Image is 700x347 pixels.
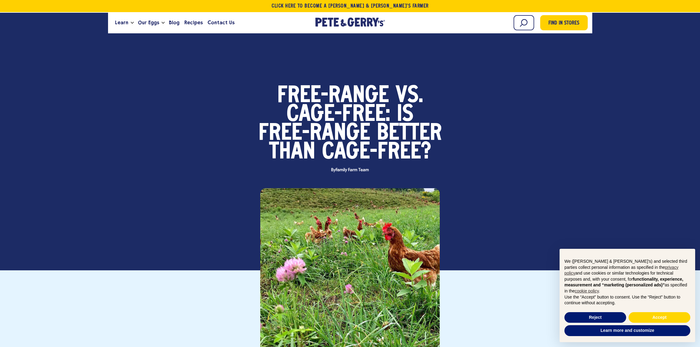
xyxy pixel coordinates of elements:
[396,87,423,105] span: vs.
[166,15,182,31] a: Blog
[269,143,315,162] span: Than
[287,105,390,124] span: Cage-Free:
[136,15,162,31] a: Our Eggs
[564,312,626,323] button: Reject
[564,259,690,294] p: We ([PERSON_NAME] & [PERSON_NAME]'s) and selected third parties collect personal information as s...
[131,22,134,24] button: Open the dropdown menu for Learn
[328,168,372,172] span: By
[138,19,159,26] span: Our Eggs
[575,289,599,293] a: cookie policy
[113,15,131,31] a: Learn
[205,15,237,31] a: Contact Us
[182,15,205,31] a: Recipes
[208,19,235,26] span: Contact Us
[115,19,128,26] span: Learn
[540,15,588,30] a: Find in Stores
[336,168,369,172] span: Family Farm Team
[548,19,579,28] span: Find in Stores
[169,19,179,26] span: Blog
[564,294,690,306] p: Use the “Accept” button to consent. Use the “Reject” button to continue without accepting.
[629,312,690,323] button: Accept
[564,325,690,336] button: Learn more and customize
[397,105,413,124] span: Is
[162,22,165,24] button: Open the dropdown menu for Our Eggs
[258,124,370,143] span: Free-Range
[514,15,534,30] input: Search
[377,124,442,143] span: Better
[322,143,431,162] span: Cage-Free?
[277,87,389,105] span: Free-Range
[184,19,203,26] span: Recipes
